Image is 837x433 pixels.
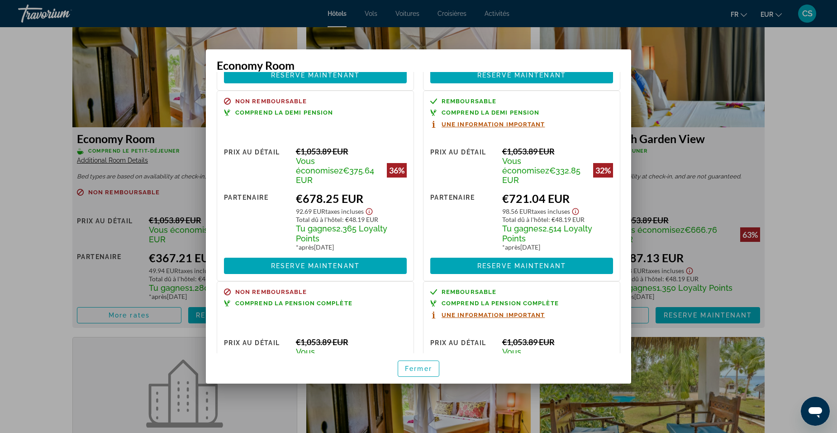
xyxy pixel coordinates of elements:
[502,207,532,215] span: 98.56 EUR
[502,192,613,205] div: €721.04 EUR
[296,192,407,205] div: €678.25 EUR
[570,205,581,216] button: Show Taxes and Fees disclaimer
[224,192,289,251] div: Partenaire
[502,337,613,347] div: €1,053.89 EUR
[477,72,566,79] span: Reserve maintenant
[430,337,495,375] div: Prix au détail
[224,146,289,185] div: Prix au détail
[296,156,343,175] span: Vous économisez
[502,146,613,156] div: €1,053.89 EUR
[502,216,548,223] span: Total dû à l'hôtel
[296,207,325,215] span: 92.69 EUR
[502,224,542,233] span: Tu gagnes
[502,166,580,185] span: €332.85 EUR
[477,262,566,269] span: Reserve maintenant
[532,207,570,215] span: Taxes incluses
[405,365,432,372] span: Fermer
[502,156,549,175] span: Vous économisez
[502,224,592,243] span: 2,514 Loyalty Points
[235,300,352,306] span: Comprend la pension complète
[430,258,613,274] button: Reserve maintenant
[387,163,407,178] div: 36%
[224,258,407,274] button: Reserve maintenant
[296,224,336,233] span: Tu gagnes
[224,337,289,375] div: Prix au détail
[505,243,520,251] span: après
[430,311,545,319] button: Une information important
[398,361,439,377] button: Fermer
[235,289,307,295] span: Non remboursable
[430,146,495,185] div: Prix au détail
[325,207,364,215] span: Taxes incluses
[502,216,613,223] div: : €48.19 EUR
[502,347,549,366] span: Vous économisez
[235,98,307,104] span: Non remboursable
[442,300,559,306] span: Comprend la pension complète
[442,121,545,127] span: Une information important
[430,120,545,128] button: Une information important
[224,67,407,83] button: Reserve maintenant
[442,289,496,295] span: Remboursable
[235,110,333,115] span: Comprend la demi pension
[299,243,314,251] span: après
[296,146,407,156] div: €1,053.89 EUR
[442,312,545,318] span: Une information important
[593,163,613,178] div: 32%
[442,98,496,104] span: Remboursable
[442,110,539,115] span: Comprend la demi pension
[296,216,407,223] div: : €48.19 EUR
[430,192,495,251] div: Partenaire
[502,243,613,251] div: * [DATE]
[801,397,830,426] iframe: Bouton de lancement de la fenêtre de messagerie
[271,262,360,269] span: Reserve maintenant
[296,216,342,223] span: Total dû à l'hôtel
[430,67,613,83] button: Reserve maintenant
[217,58,620,72] h3: Economy Room
[296,224,387,243] span: 2,365 Loyalty Points
[296,347,343,366] span: Vous économisez
[271,72,360,79] span: Reserve maintenant
[430,98,613,105] a: Remboursable
[296,337,407,347] div: €1,053.89 EUR
[364,205,375,216] button: Show Taxes and Fees disclaimer
[296,243,407,251] div: * [DATE]
[430,289,613,295] a: Remboursable
[296,166,374,185] span: €375.64 EUR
